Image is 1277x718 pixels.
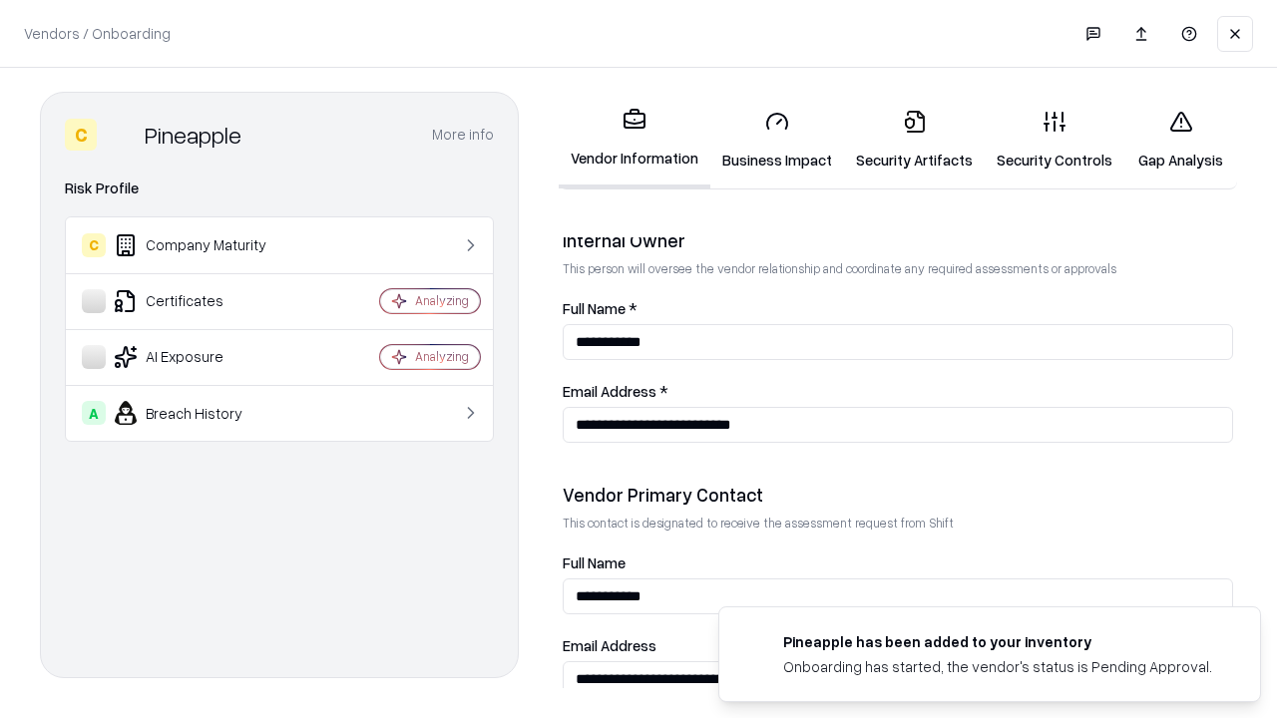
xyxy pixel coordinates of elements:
div: Onboarding has started, the vendor's status is Pending Approval. [783,656,1212,677]
div: Breach History [82,401,320,425]
div: Pineapple [145,119,241,151]
a: Gap Analysis [1124,94,1237,186]
div: Company Maturity [82,233,320,257]
div: Analyzing [415,348,469,365]
a: Vendor Information [559,92,710,188]
label: Full Name [563,555,1233,570]
div: Analyzing [415,292,469,309]
div: Internal Owner [563,228,1233,252]
a: Business Impact [710,94,844,186]
a: Security Controls [985,94,1124,186]
div: Certificates [82,289,320,313]
div: Risk Profile [65,177,494,200]
img: pineappleenergy.com [743,631,767,655]
label: Email Address [563,638,1233,653]
img: Pineapple [105,119,137,151]
a: Security Artifacts [844,94,985,186]
div: Pineapple has been added to your inventory [783,631,1212,652]
p: This contact is designated to receive the assessment request from Shift [563,515,1233,532]
div: C [65,119,97,151]
p: Vendors / Onboarding [24,23,171,44]
p: This person will oversee the vendor relationship and coordinate any required assessments or appro... [563,260,1233,277]
div: C [82,233,106,257]
div: A [82,401,106,425]
label: Full Name * [563,301,1233,316]
button: More info [432,117,494,153]
div: AI Exposure [82,345,320,369]
div: Vendor Primary Contact [563,483,1233,507]
label: Email Address * [563,384,1233,399]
